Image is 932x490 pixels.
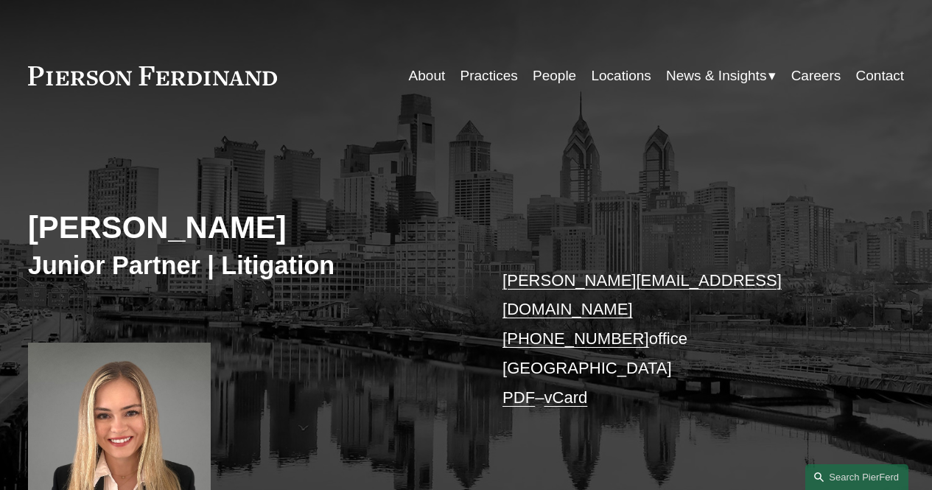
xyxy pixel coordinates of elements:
[409,62,446,90] a: About
[805,464,908,490] a: Search this site
[856,62,905,90] a: Contact
[28,250,466,281] h3: Junior Partner | Litigation
[666,62,776,90] a: folder dropdown
[544,388,587,407] a: vCard
[28,209,466,247] h2: [PERSON_NAME]
[533,62,576,90] a: People
[502,329,649,348] a: [PHONE_NUMBER]
[502,271,782,319] a: [PERSON_NAME][EMAIL_ADDRESS][DOMAIN_NAME]
[502,266,867,413] p: office [GEOGRAPHIC_DATA] –
[502,388,535,407] a: PDF
[591,62,651,90] a: Locations
[460,62,518,90] a: Practices
[791,62,841,90] a: Careers
[666,63,766,88] span: News & Insights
